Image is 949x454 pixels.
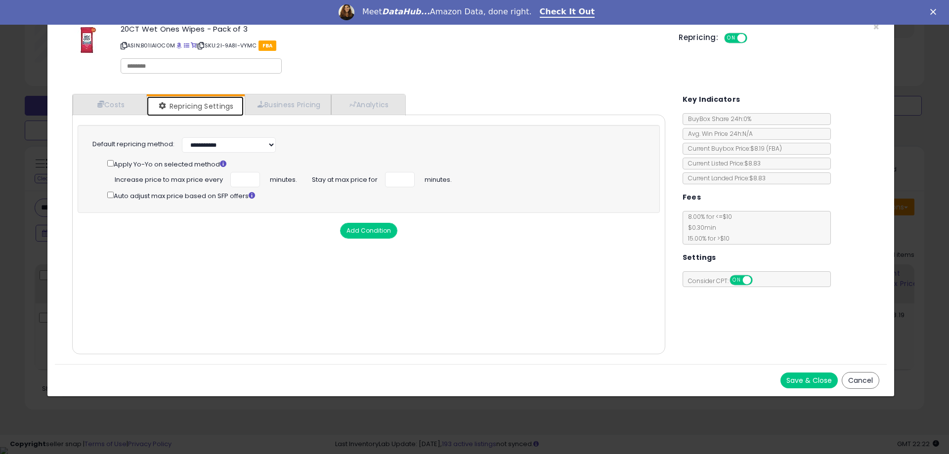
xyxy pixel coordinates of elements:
span: minutes. [425,172,452,185]
span: Stay at max price for [312,172,378,185]
span: Current Buybox Price: [683,144,782,153]
span: minutes. [270,172,297,185]
div: Meet Amazon Data, done right. [362,7,532,17]
a: All offer listings [184,41,189,49]
h5: Fees [683,191,701,204]
a: BuyBox page [176,41,182,49]
div: Apply Yo-Yo on selected method [107,158,644,169]
span: OFF [751,276,767,285]
button: Add Condition [340,223,397,239]
a: Your listing only [191,41,196,49]
button: Save & Close [780,372,838,388]
label: Default repricing method: [92,140,174,149]
a: Repricing Settings [147,96,244,116]
img: 41eMlLk7D3L._SL60_.jpg [73,25,103,55]
h5: Settings [683,251,716,264]
h3: 20CT Wet Ones Wipes - Pack of 3 [121,25,664,33]
span: BuyBox Share 24h: 0% [683,115,751,123]
a: Analytics [331,94,404,115]
a: Check It Out [540,7,595,18]
span: Avg. Win Price 24h: N/A [683,129,753,138]
span: × [873,20,879,34]
h5: Key Indicators [683,93,740,106]
span: FBA [259,41,277,51]
span: 8.00 % for <= $10 [683,212,732,243]
a: Costs [73,94,147,115]
span: Increase price to max price every [115,172,223,185]
span: Current Landed Price: $8.83 [683,174,766,182]
span: Consider CPT: [683,277,766,285]
span: 15.00 % for > $10 [683,234,730,243]
span: ( FBA ) [766,144,782,153]
i: DataHub... [382,7,430,16]
div: Close [930,9,940,15]
div: Auto adjust max price based on SFP offers [107,190,644,201]
span: OFF [746,34,762,42]
p: ASIN: B01IAIOC0M | SKU: 2I-9A8I-VYMC [121,38,664,53]
button: Cancel [842,372,879,389]
span: Current Listed Price: $8.83 [683,159,761,167]
span: ON [731,276,743,285]
img: Profile image for Georgie [339,4,354,20]
h5: Repricing: [679,34,718,41]
span: $0.30 min [683,223,716,232]
span: $8.19 [750,144,782,153]
span: ON [725,34,737,42]
a: Business Pricing [245,94,331,115]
